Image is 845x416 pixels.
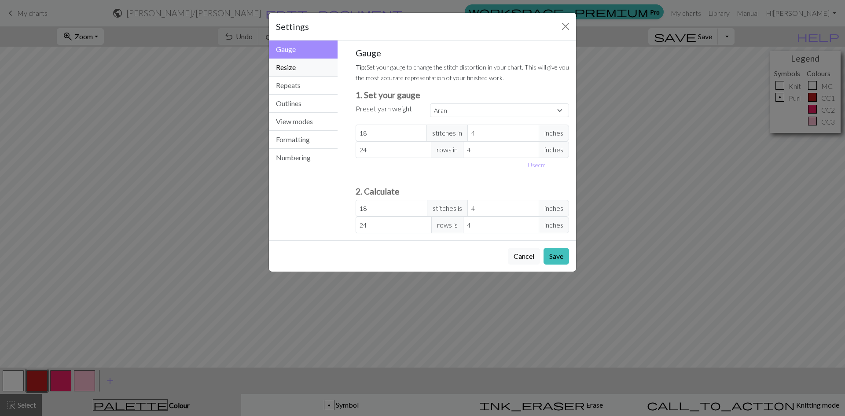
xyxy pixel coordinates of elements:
button: Gauge [269,40,338,59]
button: Formatting [269,131,338,149]
h5: Gauge [356,48,569,58]
button: Save [544,248,569,265]
span: rows in [431,141,463,158]
button: Cancel [508,248,540,265]
span: inches [539,217,569,233]
button: Usecm [524,158,550,172]
span: inches [539,200,569,217]
span: stitches in [426,125,468,141]
h3: 1. Set your gauge [356,90,569,100]
button: Repeats [269,77,338,95]
h3: 2. Calculate [356,186,569,196]
button: Outlines [269,95,338,113]
small: Set your gauge to change the stitch distortion in your chart. This will give you the most accurat... [356,63,569,81]
button: Close [558,19,573,33]
span: inches [539,125,569,141]
strong: Tip: [356,63,367,71]
button: View modes [269,113,338,131]
label: Preset yarn weight [356,103,412,114]
h5: Settings [276,20,309,33]
button: Numbering [269,149,338,166]
button: Resize [269,59,338,77]
span: stitches is [427,200,468,217]
span: rows is [431,217,463,233]
span: inches [539,141,569,158]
